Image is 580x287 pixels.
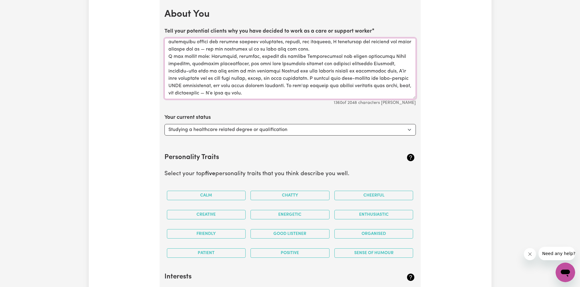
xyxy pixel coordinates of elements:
b: five [205,171,215,177]
p: Select your top personality traits that you think describe you well. [164,170,416,179]
button: Chatty [250,191,330,200]
h2: About You [164,9,416,20]
iframe: Message from company [539,247,575,260]
h2: Personality Traits [164,154,374,162]
button: Calm [167,191,246,200]
button: Enthusiastic [334,210,413,219]
button: Energetic [250,210,330,219]
span: Need any help? [4,4,37,9]
button: Sense of Humour [334,248,413,258]
h2: Interests [164,273,374,281]
button: Organised [334,229,413,239]
button: Creative [167,210,246,219]
button: Friendly [167,229,246,239]
iframe: Button to launch messaging window [556,263,575,282]
label: Tell your potential clients why you have decided to work as a care or support worker [164,27,372,35]
iframe: Close message [524,248,536,260]
button: Positive [250,248,330,258]
button: Good Listener [250,229,330,239]
button: Patient [167,248,246,258]
label: Your current status [164,114,211,122]
button: Cheerful [334,191,413,200]
textarea: Lo, I’d Sitamet – c adip, elitsedd, eiu tempor-incidi utlabor etdolo magna al Enimadmi, VEN. Q no... [164,38,416,99]
small: 1360 of 2048 characters [PERSON_NAME] [334,101,416,105]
